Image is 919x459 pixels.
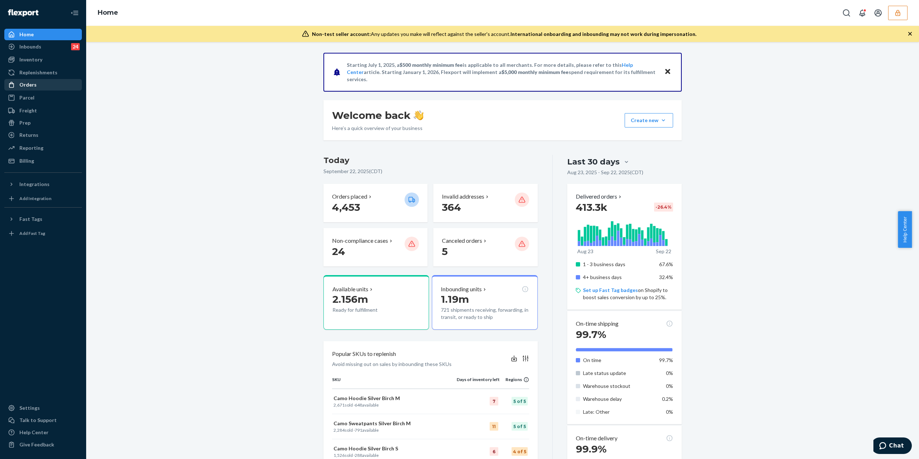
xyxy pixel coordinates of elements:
[442,237,482,245] p: Canceled orders
[442,193,484,201] p: Invalid addresses
[19,69,57,76] div: Replenishments
[576,443,607,455] span: 99.9%
[512,397,528,405] div: 5 of 5
[656,248,671,255] p: Sep 22
[567,156,620,167] div: Last 30 days
[510,31,696,37] span: International onboarding and inbounding may not work during impersonation.
[332,237,388,245] p: Non-compliance cases
[323,168,538,175] p: September 22, 2025 ( CDT )
[19,56,42,63] div: Inventory
[4,105,82,116] a: Freight
[512,422,528,431] div: 5 of 5
[332,293,368,305] span: 2.156m
[333,445,455,452] p: Camo Hoodie Silver Birch S
[577,248,593,255] p: Aug 23
[19,157,34,164] div: Billing
[662,396,673,402] span: 0.2%
[4,92,82,103] a: Parcel
[355,427,362,433] span: 791
[4,142,82,154] a: Reporting
[333,452,455,458] p: sold · available
[333,420,455,427] p: Camo Sweatpants Silver Birch M
[323,155,538,166] h3: Today
[4,155,82,167] a: Billing
[312,31,696,38] div: Any updates you make will reflect against the seller's account.
[512,447,528,456] div: 4 of 5
[490,447,498,456] div: 6
[333,427,455,433] p: sold · available
[583,408,654,416] p: Late: Other
[355,453,362,458] span: 288
[871,6,885,20] button: Open account menu
[332,361,452,368] p: Avoid missing out on sales by inbounding these SKUs
[333,402,455,408] p: sold · available
[312,31,371,37] span: Non-test seller account:
[332,109,424,122] h1: Welcome back
[332,245,345,258] span: 24
[98,9,118,17] a: Home
[347,61,657,83] p: Starting July 1, 2025, a is applicable to all merchants. For more details, please refer to this a...
[583,287,673,301] p: on Shopify to boost sales conversion by up to 25%.
[332,285,368,293] p: Available units
[898,211,912,248] button: Help Center
[19,81,37,88] div: Orders
[355,402,362,408] span: 648
[92,3,124,23] ol: breadcrumbs
[490,397,498,405] div: 7
[19,230,45,236] div: Add Fast Tag
[583,357,654,364] p: On time
[433,228,537,266] button: Canceled orders 5
[19,144,43,152] div: Reporting
[19,404,40,412] div: Settings
[583,274,654,281] p: 4+ business days
[433,184,537,222] button: Invalid addresses 364
[500,376,529,382] div: Regions
[567,169,643,176] p: Aug 23, 2025 - Sep 22, 2025 ( CDT )
[442,245,448,258] span: 5
[19,417,57,424] div: Talk to Support
[873,437,912,455] iframe: Opens a widget where you can chat to one of our agents
[583,370,654,377] p: Late status update
[19,131,38,139] div: Returns
[583,261,654,268] p: 1 - 3 business days
[4,54,82,65] a: Inventory
[323,184,428,222] button: Orders placed 4,453
[654,203,673,212] div: -26.4 %
[333,395,455,402] p: Camo Hoodie Silver Birch M
[4,414,82,426] button: Talk to Support
[576,193,623,201] button: Delivered orders
[19,94,34,101] div: Parcel
[333,427,345,433] span: 2,284
[4,29,82,40] a: Home
[71,43,80,50] div: 24
[576,434,617,442] p: On-time delivery
[4,193,82,204] a: Add Integration
[576,328,606,340] span: 99.7%
[19,441,54,448] div: Give Feedback
[4,129,82,141] a: Returns
[441,293,469,305] span: 1.19m
[441,285,482,293] p: Inbounding units
[659,274,673,280] span: 32.4%
[19,119,31,126] div: Prep
[659,357,673,363] span: 99.7%
[666,409,673,415] span: 0%
[625,113,673,128] button: Create new
[19,181,50,188] div: Integrations
[4,228,82,239] a: Add Fast Tag
[583,382,654,390] p: Warehouse stockout
[414,110,424,120] img: hand-wave emoji
[4,67,82,78] a: Replenishments
[4,439,82,450] button: Give Feedback
[323,228,428,266] button: Non-compliance cases 24
[576,320,619,328] p: On-time shipping
[659,261,673,267] span: 67.6%
[457,376,500,389] th: Days of inventory left
[855,6,869,20] button: Open notifications
[8,9,38,17] img: Flexport logo
[332,350,396,358] p: Popular SKUs to replenish
[19,31,34,38] div: Home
